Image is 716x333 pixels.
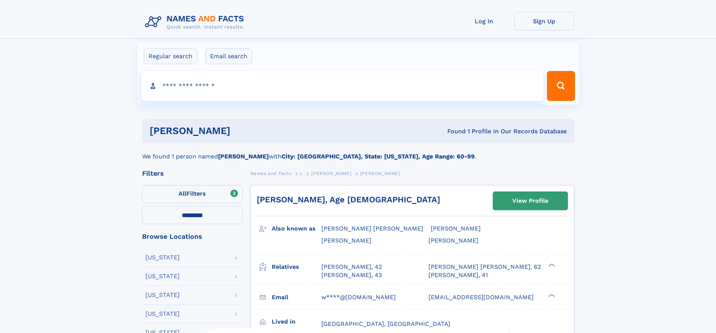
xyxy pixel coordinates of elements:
[142,12,250,32] img: Logo Names and Facts
[547,71,575,101] button: Search Button
[428,237,478,244] span: [PERSON_NAME]
[142,143,574,161] div: We found 1 person named with .
[205,48,252,64] label: Email search
[272,261,321,273] h3: Relatives
[428,263,541,271] a: [PERSON_NAME] [PERSON_NAME], 62
[514,12,574,30] a: Sign Up
[546,262,556,267] div: ❯
[250,169,292,178] a: Names and Facts
[321,271,382,279] a: [PERSON_NAME], 43
[150,126,339,136] h1: [PERSON_NAME]
[257,195,440,204] a: [PERSON_NAME], Age [DEMOGRAPHIC_DATA]
[272,315,321,328] h3: Lived in
[512,192,548,209] div: View Profile
[282,153,475,160] b: City: [GEOGRAPHIC_DATA], State: [US_STATE], Age Range: 60-99
[142,185,243,203] label: Filters
[428,271,488,279] a: [PERSON_NAME], 41
[321,263,382,271] a: [PERSON_NAME], 42
[454,12,514,30] a: Log In
[311,171,351,176] span: [PERSON_NAME]
[321,225,423,232] span: [PERSON_NAME] [PERSON_NAME]
[300,169,303,178] a: L
[141,71,544,101] input: search input
[272,291,321,304] h3: Email
[144,48,197,64] label: Regular search
[321,237,371,244] span: [PERSON_NAME]
[431,225,481,232] span: [PERSON_NAME]
[145,255,180,261] div: [US_STATE]
[546,293,556,298] div: ❯
[142,233,243,240] div: Browse Locations
[493,192,568,210] a: View Profile
[360,171,400,176] span: [PERSON_NAME]
[145,292,180,298] div: [US_STATE]
[311,169,351,178] a: [PERSON_NAME]
[321,320,450,327] span: [GEOGRAPHIC_DATA], [GEOGRAPHIC_DATA]
[145,273,180,279] div: [US_STATE]
[428,294,534,301] span: [EMAIL_ADDRESS][DOMAIN_NAME]
[272,222,321,235] h3: Also known as
[300,171,303,176] span: L
[145,311,180,317] div: [US_STATE]
[142,170,243,177] div: Filters
[339,127,567,136] div: Found 1 Profile In Our Records Database
[218,153,269,160] b: [PERSON_NAME]
[179,190,186,197] span: All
